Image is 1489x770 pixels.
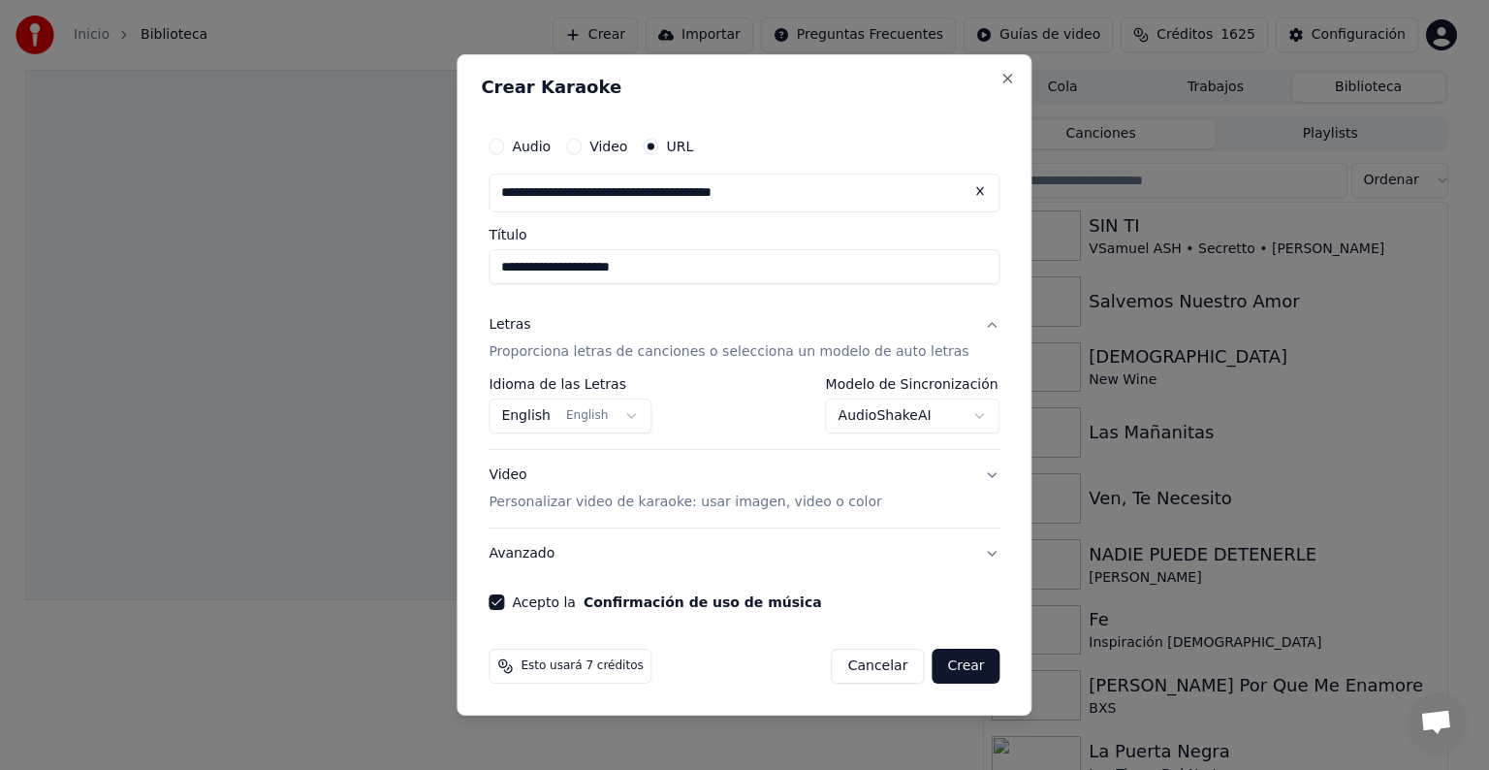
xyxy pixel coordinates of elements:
div: Letras [489,315,530,335]
label: Video [589,140,627,153]
button: VideoPersonalizar video de karaoke: usar imagen, video o color [489,450,999,528]
button: Avanzado [489,529,999,579]
label: Título [489,228,999,241]
button: Acepto la [584,595,822,609]
span: Esto usará 7 créditos [521,658,643,674]
p: Proporciona letras de canciones o selecciona un modelo de auto letras [489,342,968,362]
label: Audio [512,140,551,153]
label: Acepto la [512,595,821,609]
p: Personalizar video de karaoke: usar imagen, video o color [489,493,881,512]
div: Video [489,465,881,512]
button: Crear [932,649,999,684]
h2: Crear Karaoke [481,79,1007,96]
button: Cancelar [832,649,925,684]
label: URL [666,140,693,153]
button: LetrasProporciona letras de canciones o selecciona un modelo de auto letras [489,300,999,377]
label: Idioma de las Letras [489,377,651,391]
div: LetrasProporciona letras de canciones o selecciona un modelo de auto letras [489,377,999,449]
label: Modelo de Sincronización [826,377,1000,391]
